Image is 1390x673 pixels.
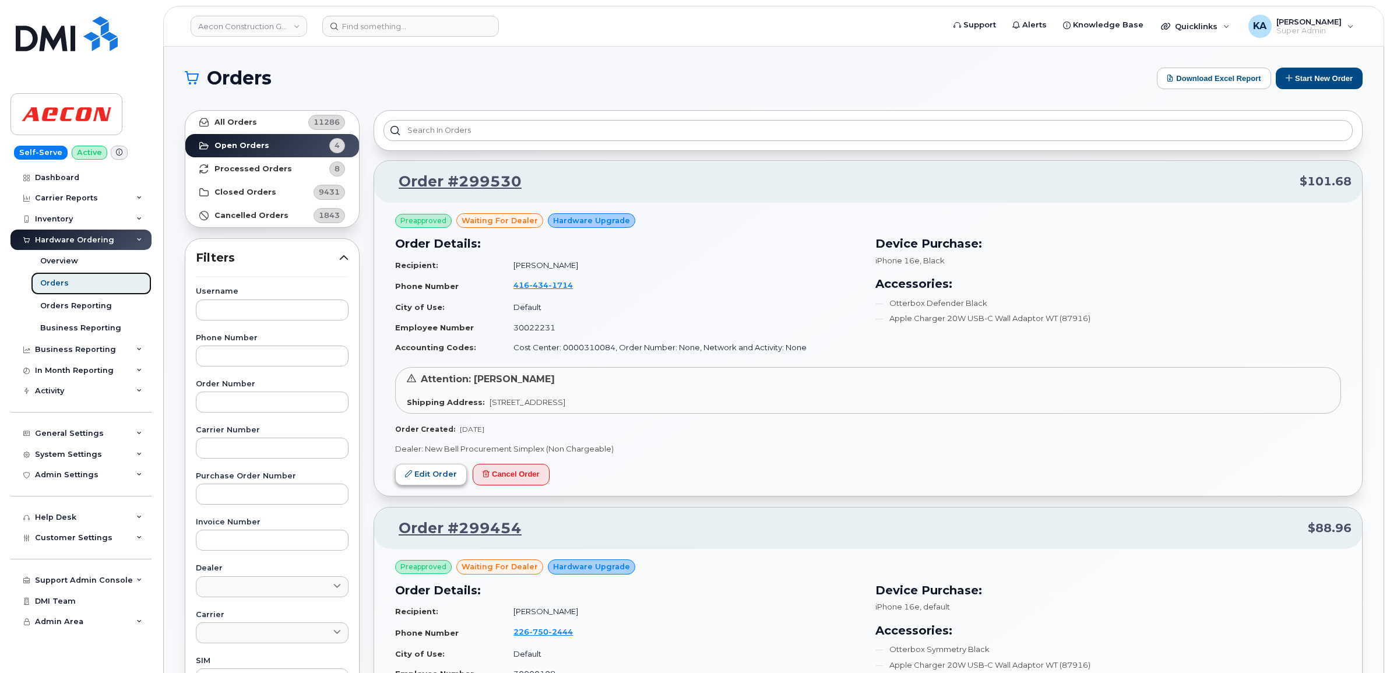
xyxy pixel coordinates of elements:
strong: City of Use: [395,649,445,658]
h3: Device Purchase: [875,235,1342,252]
button: Download Excel Report [1157,68,1271,89]
span: , default [920,602,950,611]
strong: Accounting Codes: [395,343,476,352]
span: iPhone 16e [875,602,920,611]
label: Order Number [196,380,349,388]
span: 1843 [319,210,340,221]
span: 1714 [548,280,573,290]
td: 30022231 [503,318,861,338]
a: Closed Orders9431 [185,181,359,204]
span: Attention: [PERSON_NAME] [421,374,555,385]
strong: Processed Orders [214,164,292,174]
span: Preapproved [400,216,446,226]
strong: Phone Number [395,628,459,637]
li: Otterbox Defender Black [875,298,1342,309]
span: [DATE] [460,425,484,434]
span: Hardware Upgrade [553,561,630,572]
li: Apple Charger 20W USB-C Wall Adaptor WT (87916) [875,313,1342,324]
a: Edit Order [395,464,467,485]
span: 2444 [548,627,573,636]
label: Carrier Number [196,427,349,434]
label: Username [196,288,349,295]
span: , Black [920,256,945,265]
a: Open Orders4 [185,134,359,157]
span: waiting for dealer [462,561,538,572]
a: 4164341714 [513,280,587,290]
strong: Closed Orders [214,188,276,197]
strong: Recipient: [395,260,438,270]
td: [PERSON_NAME] [503,601,861,622]
a: All Orders11286 [185,111,359,134]
span: 11286 [314,117,340,128]
label: SIM [196,657,349,665]
strong: City of Use: [395,302,445,312]
button: Cancel Order [473,464,550,485]
span: 9431 [319,186,340,198]
li: Otterbox Symmetry Black [875,644,1342,655]
span: iPhone 16e [875,256,920,265]
h3: Accessories: [875,622,1342,639]
span: [STREET_ADDRESS] [490,397,565,407]
strong: All Orders [214,118,257,127]
a: Order #299530 [385,171,522,192]
span: 416 [513,280,573,290]
span: Filters [196,249,339,266]
strong: Order Created: [395,425,455,434]
span: 4 [335,140,340,151]
span: Preapproved [400,562,446,572]
label: Purchase Order Number [196,473,349,480]
td: Cost Center: 0000310084, Order Number: None, Network and Activity: None [503,337,861,358]
h3: Accessories: [875,275,1342,293]
td: Default [503,297,861,318]
input: Search in orders [383,120,1353,141]
strong: Open Orders [214,141,269,150]
span: 434 [529,280,548,290]
li: Apple Charger 20W USB-C Wall Adaptor WT (87916) [875,660,1342,671]
h3: Device Purchase: [875,582,1342,599]
strong: Recipient: [395,607,438,616]
label: Dealer [196,565,349,572]
p: Dealer: New Bell Procurement Simplex (Non Chargeable) [395,443,1341,454]
h3: Order Details: [395,235,861,252]
strong: Employee Number [395,323,474,332]
a: Order #299454 [385,518,522,539]
label: Phone Number [196,334,349,342]
span: 226 [513,627,573,636]
span: 8 [335,163,340,174]
span: $88.96 [1308,520,1352,537]
h3: Order Details: [395,582,861,599]
strong: Shipping Address: [407,397,485,407]
span: $101.68 [1300,173,1352,190]
strong: Cancelled Orders [214,211,288,220]
label: Invoice Number [196,519,349,526]
a: Processed Orders8 [185,157,359,181]
td: Default [503,644,861,664]
td: [PERSON_NAME] [503,255,861,276]
button: Start New Order [1276,68,1363,89]
label: Carrier [196,611,349,619]
span: waiting for dealer [462,215,538,226]
a: Cancelled Orders1843 [185,204,359,227]
a: 2267502444 [513,627,587,636]
span: 750 [529,627,548,636]
span: Orders [207,69,272,87]
span: Hardware Upgrade [553,215,630,226]
strong: Phone Number [395,281,459,291]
